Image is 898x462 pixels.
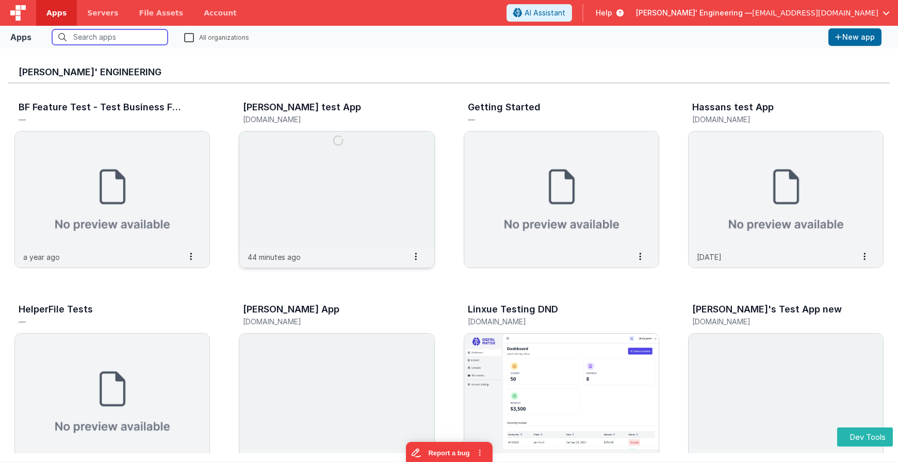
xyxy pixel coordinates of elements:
[636,8,890,18] button: [PERSON_NAME]' Engineering — [EMAIL_ADDRESS][DOMAIN_NAME]
[468,304,558,315] h3: Linxue Testing DND
[692,304,842,315] h3: [PERSON_NAME]'s Test App new
[184,32,249,42] label: All organizations
[468,102,541,112] h3: Getting Started
[19,318,184,325] h5: —
[243,318,409,325] h5: [DOMAIN_NAME]
[507,4,572,22] button: AI Assistant
[828,28,881,46] button: New app
[243,115,409,123] h5: [DOMAIN_NAME]
[19,102,181,112] h3: BF Feature Test - Test Business File
[837,427,893,447] button: Dev Tools
[19,115,184,123] h5: —
[243,102,361,112] h3: [PERSON_NAME] test App
[468,115,633,123] h5: —
[19,67,879,77] h3: [PERSON_NAME]' Engineering
[52,29,168,45] input: Search apps
[525,8,565,18] span: AI Assistant
[692,318,858,325] h5: [DOMAIN_NAME]
[10,31,31,43] div: Apps
[139,8,184,18] span: File Assets
[692,115,858,123] h5: [DOMAIN_NAME]
[19,304,93,315] h3: HelperFile Tests
[752,8,878,18] span: [EMAIL_ADDRESS][DOMAIN_NAME]
[468,318,633,325] h5: [DOMAIN_NAME]
[87,8,118,18] span: Servers
[23,252,60,262] p: a year ago
[248,252,301,262] p: 44 minutes ago
[243,304,339,315] h3: [PERSON_NAME] App
[636,8,752,18] span: [PERSON_NAME]' Engineering —
[697,252,722,262] p: [DATE]
[46,8,67,18] span: Apps
[692,102,774,112] h3: Hassans test App
[596,8,612,18] span: Help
